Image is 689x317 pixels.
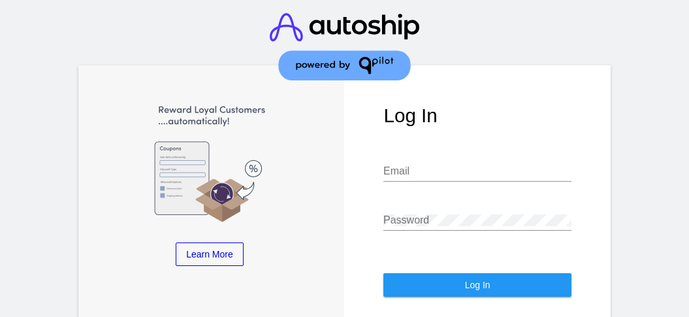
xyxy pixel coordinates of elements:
input: Email [383,165,571,177]
h1: Log In [383,105,571,127]
span: Log In [465,280,490,290]
a: Learn More [176,242,244,266]
span: Learn More [186,249,233,259]
button: Log In [383,273,571,297]
img: Apply Coupons Automatically to Scheduled Orders with QPilot [118,105,302,224]
img: Automate Campaigns with Zapier, QPilot and Klaviyo [302,105,486,224]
